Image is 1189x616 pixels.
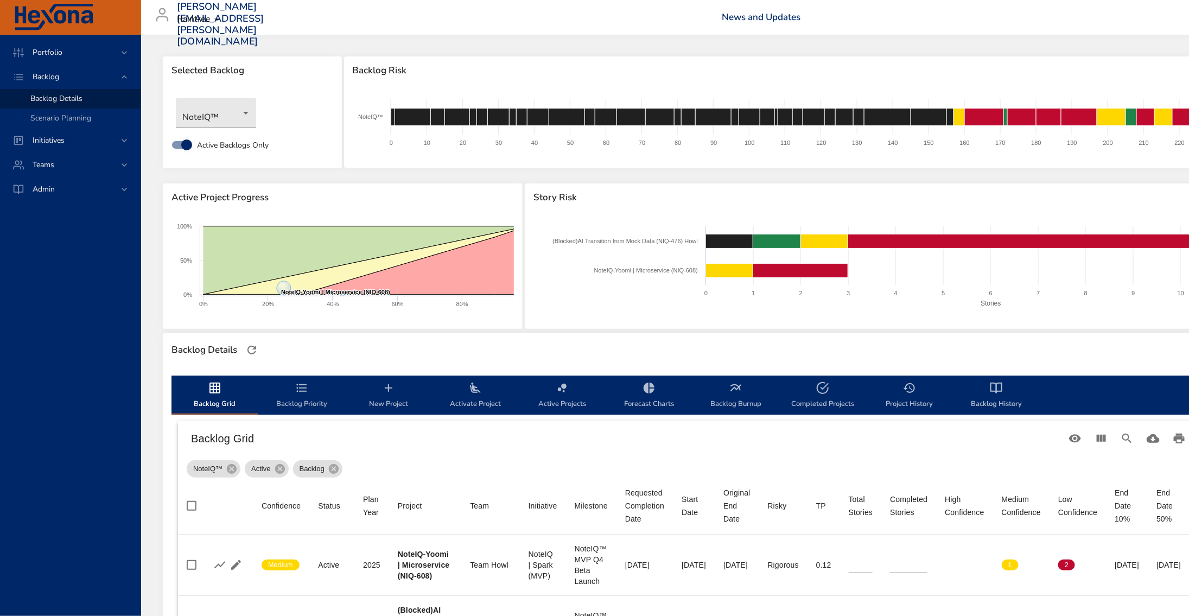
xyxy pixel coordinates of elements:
[890,493,927,519] span: Completed Stories
[187,463,229,474] span: NoteIQ™
[894,290,898,296] text: 4
[183,291,192,298] text: 0%
[327,301,339,307] text: 40%
[24,72,68,82] span: Backlog
[723,486,750,525] div: Sort
[594,267,698,274] text: NoteIQ-Yoomi | Microservice (NIQ-608)
[177,11,224,28] div: Raintree
[495,139,502,146] text: 30
[262,301,274,307] text: 20%
[945,493,984,519] div: Sort
[816,499,826,512] div: Sort
[1002,493,1041,519] div: Medium Confidence
[1115,560,1139,570] div: [DATE]
[176,98,256,128] div: NoteIQ™
[752,290,755,296] text: 1
[768,499,787,512] div: Risky
[30,113,91,123] span: Scenario Planning
[849,493,873,519] div: Total Stories
[959,139,969,146] text: 160
[525,382,599,410] span: Active Projects
[177,223,192,230] text: 100%
[945,560,962,570] span: 0
[187,460,240,478] div: NoteIQ™
[1103,139,1112,146] text: 200
[363,493,380,519] div: Sort
[786,382,860,410] span: Completed Projects
[722,11,800,23] a: News and Updates
[228,557,244,573] button: Edit Project Details
[245,463,277,474] span: Active
[460,139,466,146] text: 20
[318,499,340,512] div: Sort
[603,139,609,146] text: 60
[531,139,538,146] text: 40
[352,382,425,410] span: New Project
[470,499,511,512] span: Team
[989,290,993,296] text: 6
[1058,560,1075,570] span: 2
[890,493,927,519] div: Sort
[177,1,264,48] h3: [PERSON_NAME][EMAIL_ADDRESS][PERSON_NAME][DOMAIN_NAME]
[470,499,489,512] div: Sort
[1067,139,1077,146] text: 190
[768,560,799,570] div: Rigorous
[363,560,380,570] div: 2025
[699,382,773,410] span: Backlog Burnup
[456,301,468,307] text: 80%
[1156,560,1181,570] div: [DATE]
[293,463,331,474] span: Backlog
[168,341,240,359] div: Backlog Details
[682,560,706,570] div: [DATE]
[529,499,557,512] span: Initiative
[816,560,831,570] div: 0.12
[1178,290,1184,296] text: 10
[625,486,664,525] div: Sort
[24,184,63,194] span: Admin
[1139,139,1148,146] text: 210
[1002,493,1041,519] div: Sort
[24,47,71,58] span: Portfolio
[13,4,94,31] img: Hexona
[262,499,301,512] div: Sort
[849,493,873,519] div: Sort
[392,301,404,307] text: 60%
[575,499,608,512] div: Milestone
[945,493,984,519] span: High Confidence
[873,382,946,410] span: Project History
[191,430,1062,447] h6: Backlog Grid
[942,290,945,296] text: 5
[293,460,342,478] div: Backlog
[675,139,681,146] text: 80
[723,486,750,525] span: Original End Date
[244,342,260,358] button: Refresh Page
[682,493,706,519] div: Sort
[959,382,1033,410] span: Backlog History
[199,301,208,307] text: 0%
[816,499,831,512] span: TP
[1084,290,1088,296] text: 8
[1037,290,1040,296] text: 7
[816,499,826,512] div: TP
[281,289,390,295] text: NoteIQ-Yoomi | Microservice (NIQ-608)
[1058,493,1097,519] div: Sort
[318,499,346,512] span: Status
[171,192,514,203] span: Active Project Progress
[470,499,489,512] div: Team
[398,499,422,512] div: Project
[398,550,450,580] b: NoteIQ-Yoomi | Microservice (NIQ-608)
[363,493,380,519] div: Plan Year
[423,139,430,146] text: 10
[625,486,664,525] span: Requested Completion Date
[575,499,608,512] div: Sort
[265,382,339,410] span: Backlog Priority
[552,238,698,244] text: (Blocked)AI Transition from Mock Data (NIQ-476) Howl
[612,382,686,410] span: Forecast Charts
[682,493,706,519] div: Start Date
[567,139,574,146] text: 50
[1058,493,1097,519] span: Low Confidence
[625,560,664,570] div: [DATE]
[723,560,750,570] div: [DATE]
